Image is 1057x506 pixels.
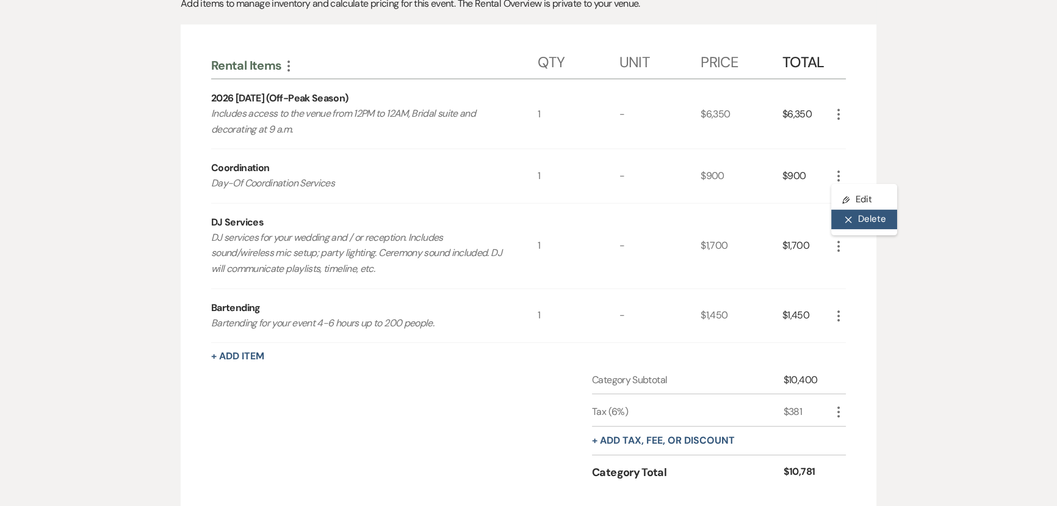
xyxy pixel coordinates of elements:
[538,289,619,343] div: 1
[592,436,735,446] button: + Add tax, fee, or discount
[701,149,782,203] div: $900
[592,464,784,481] div: Category Total
[782,204,831,288] div: $1,700
[782,149,831,203] div: $900
[784,405,831,419] div: $381
[211,215,264,230] div: DJ Services
[701,42,782,78] div: Price
[619,149,701,203] div: -
[784,373,831,387] div: $10,400
[782,289,831,343] div: $1,450
[211,175,505,191] p: Day-Of Coordination Services
[701,79,782,148] div: $6,350
[211,161,269,175] div: Coordination
[211,57,538,73] div: Rental Items
[831,190,897,210] button: Edit
[831,210,897,229] button: Delete
[538,149,619,203] div: 1
[782,79,831,148] div: $6,350
[538,204,619,288] div: 1
[782,42,831,78] div: Total
[211,351,264,361] button: + Add Item
[592,405,784,419] div: Tax (6%)
[619,204,701,288] div: -
[619,42,701,78] div: Unit
[538,42,619,78] div: Qty
[619,289,701,343] div: -
[211,301,261,315] div: Bartending
[619,79,701,148] div: -
[701,289,782,343] div: $1,450
[784,464,831,481] div: $10,781
[701,204,782,288] div: $1,700
[211,230,505,277] p: DJ services for your wedding and / or reception. Includes sound/wireless mic setup; party lightin...
[538,79,619,148] div: 1
[211,315,505,331] p: Bartending for your event 4-6 hours up to 200 people.
[211,106,505,137] p: Includes access to the venue from 12PM to 12AM, Bridal suite and decorating at 9 a.m.
[592,373,784,387] div: Category Subtotal
[211,91,348,106] div: 2026 [DATE] (Off-Peak Season)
